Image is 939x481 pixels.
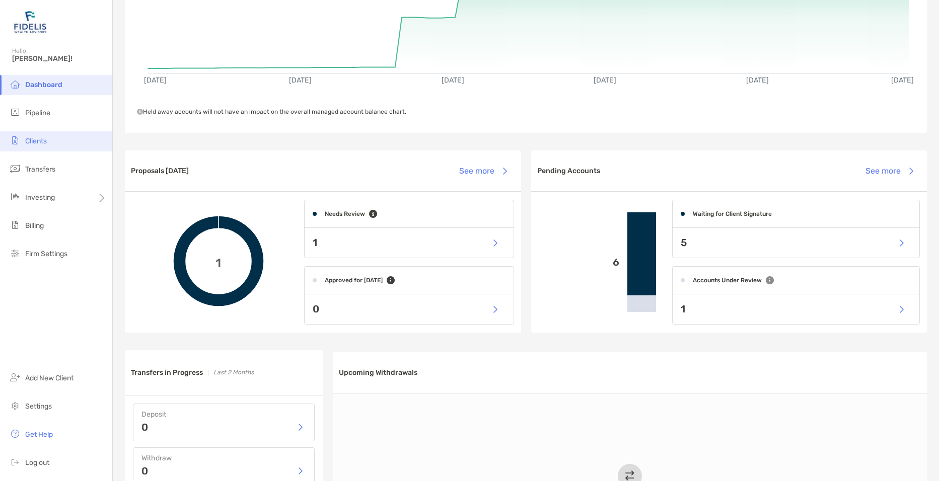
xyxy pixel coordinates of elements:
h4: Waiting for Client Signature [693,210,772,217]
text: [DATE] [594,76,616,85]
span: Clients [25,137,47,145]
span: Get Help [25,430,53,439]
p: 1 [681,303,685,315]
h4: Needs Review [325,210,365,217]
img: logout icon [9,456,21,468]
span: Firm Settings [25,250,67,258]
span: Billing [25,221,44,230]
h4: Deposit [141,410,306,419]
text: [DATE] [144,76,167,85]
text: [DATE] [442,76,464,85]
p: 1 [313,236,317,249]
span: Settings [25,402,52,411]
span: Pipeline [25,109,50,117]
span: Transfers [25,165,55,174]
img: get-help icon [9,428,21,440]
p: 6 [539,256,620,269]
button: See more [857,160,921,182]
h3: Upcoming Withdrawals [339,368,417,377]
img: transfers icon [9,163,21,175]
img: clients icon [9,134,21,146]
span: [PERSON_NAME]! [12,54,106,63]
h4: Approved for [DATE] [325,277,383,284]
span: 1 [215,254,221,269]
img: Zoe Logo [12,4,48,40]
img: investing icon [9,191,21,203]
span: Log out [25,458,49,467]
p: Last 2 Months [213,366,254,379]
span: Dashboard [25,81,62,89]
text: [DATE] [289,76,312,85]
img: add_new_client icon [9,371,21,383]
h3: Pending Accounts [537,167,600,175]
img: settings icon [9,399,21,412]
p: 0 [141,466,148,476]
span: Add New Client [25,374,74,382]
p: 5 [681,236,687,249]
img: billing icon [9,219,21,231]
img: firm-settings icon [9,247,21,259]
span: Investing [25,193,55,202]
p: 0 [141,422,148,432]
text: [DATE] [746,76,769,85]
img: dashboard icon [9,78,21,90]
h4: Withdraw [141,454,306,462]
p: 0 [313,303,319,315]
text: [DATE] [891,76,914,85]
button: See more [452,160,515,182]
h3: Transfers in Progress [131,368,203,377]
img: pipeline icon [9,106,21,118]
h3: Proposals [DATE] [131,167,189,175]
h4: Accounts Under Review [693,277,762,284]
span: Held away accounts will not have an impact on the overall managed account balance chart. [137,108,406,115]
